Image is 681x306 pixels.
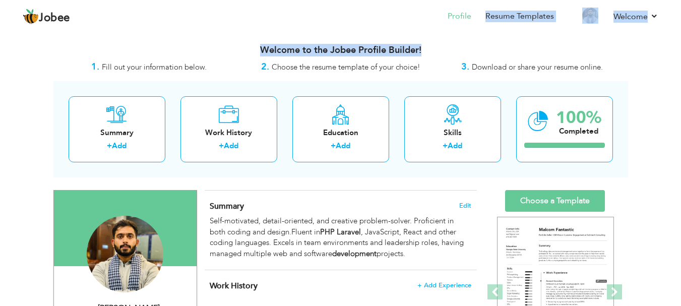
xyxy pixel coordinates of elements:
span: Edit [459,202,471,209]
div: Completed [556,126,601,137]
a: Add [112,141,127,151]
strong: 3. [461,60,469,73]
div: 100% [556,109,601,126]
label: + [107,141,112,151]
img: Zubair Asif [87,216,163,292]
div: Work History [189,128,269,138]
a: Add [448,141,462,151]
a: Welcome [613,11,658,23]
div: Skills [412,128,493,138]
label: + [219,141,224,151]
a: Choose a Template [505,190,605,212]
a: Add [224,141,238,151]
h3: Welcome to the Jobee Profile Builder! [53,45,628,55]
div: Education [300,128,381,138]
label: + [443,141,448,151]
label: + [331,141,336,151]
strong: PHP Laravel [320,227,361,237]
span: Work History [210,280,258,291]
span: Download or share your resume online. [472,62,603,72]
strong: 2. [261,60,269,73]
h4: Adding a summary is a quick and easy way to highlight your experience and interests. [210,201,471,211]
span: + Add Experience [417,282,471,289]
span: Summary [210,201,244,212]
a: Profile [448,11,471,22]
div: Self-motivated, detail-oriented, and creative problem-solver. Proficient in both coding and desig... [210,216,471,259]
a: Resume Templates [485,11,554,22]
span: Fill out your information below. [102,62,207,72]
strong: 1. [91,60,99,73]
a: Jobee [23,9,70,25]
img: Profile Img [582,8,598,24]
strong: development [332,249,377,259]
div: Summary [77,128,157,138]
span: Jobee [39,13,70,24]
a: Add [336,141,350,151]
h4: This helps to show the companies you have worked for. [210,281,471,291]
span: Choose the resume template of your choice! [272,62,420,72]
img: jobee.io [23,9,39,25]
